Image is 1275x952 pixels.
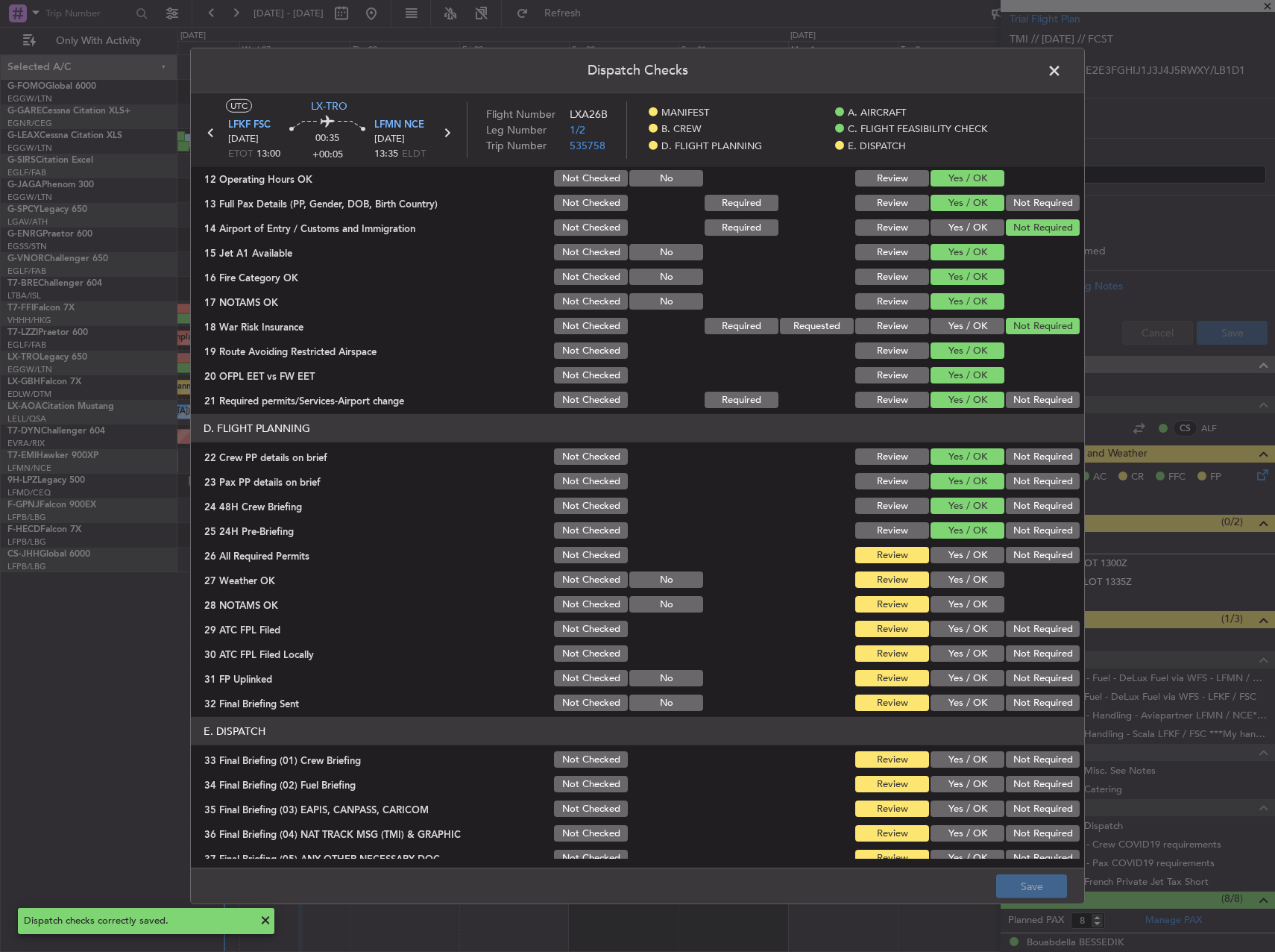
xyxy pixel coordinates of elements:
button: Not Required [1006,850,1080,866]
button: Yes / OK [931,473,1004,489]
button: Yes / OK [931,695,1004,711]
button: Yes / OK [931,342,1004,359]
button: Not Required [1006,498,1080,514]
button: Yes / OK [931,269,1004,285]
button: Not Required [1006,522,1080,539]
button: Not Required [1006,801,1080,817]
button: Yes / OK [931,219,1004,236]
button: Yes / OK [931,670,1004,686]
button: Not Required [1006,219,1080,236]
button: Not Required [1006,448,1080,465]
button: Yes / OK [931,522,1004,539]
button: Not Required [1006,825,1080,842]
button: Yes / OK [931,547,1004,563]
button: Not Required [1006,195,1080,211]
button: Not Required [1006,670,1080,686]
button: Not Required [1006,776,1080,792]
div: Dispatch checks correctly saved. [24,914,252,929]
button: Not Required [1006,473,1080,489]
button: Yes / OK [931,776,1004,792]
button: Yes / OK [931,318,1004,334]
button: Not Required [1006,547,1080,563]
button: Not Required [1006,695,1080,711]
button: Yes / OK [931,751,1004,768]
button: Not Required [1006,392,1080,408]
button: Yes / OK [931,801,1004,817]
button: Not Required [1006,621,1080,637]
button: Not Required [1006,645,1080,662]
button: Yes / OK [931,596,1004,613]
button: Yes / OK [931,448,1004,465]
button: Yes / OK [931,498,1004,514]
button: Yes / OK [931,293,1004,310]
button: Yes / OK [931,244,1004,260]
button: Yes / OK [931,825,1004,842]
button: Yes / OK [931,621,1004,637]
button: Not Required [1006,751,1080,768]
button: Yes / OK [931,392,1004,408]
button: Yes / OK [931,571,1004,588]
button: Yes / OK [931,850,1004,866]
header: Dispatch Checks [191,48,1084,93]
button: Not Required [1006,318,1080,334]
button: Yes / OK [931,195,1004,211]
button: Yes / OK [931,170,1004,187]
button: Yes / OK [931,367,1004,383]
button: Yes / OK [931,645,1004,662]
